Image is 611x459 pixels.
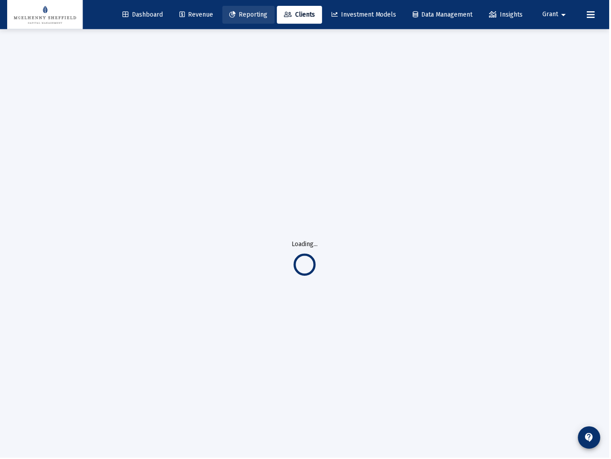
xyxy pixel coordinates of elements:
[14,6,76,24] img: Dashboard
[285,11,316,18] span: Clients
[278,6,323,24] a: Clients
[407,6,481,24] a: Data Management
[533,5,581,23] button: Grant
[223,6,275,24] a: Reporting
[414,11,474,18] span: Data Management
[325,6,405,24] a: Investment Models
[230,11,268,18] span: Reporting
[585,433,596,444] mat-icon: contact_support
[123,11,163,18] span: Dashboard
[332,11,397,18] span: Investment Models
[544,11,560,18] span: Grant
[483,6,531,24] a: Insights
[490,11,524,18] span: Insights
[560,6,571,24] mat-icon: arrow_drop_down
[180,11,214,18] span: Revenue
[173,6,221,24] a: Revenue
[116,6,170,24] a: Dashboard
